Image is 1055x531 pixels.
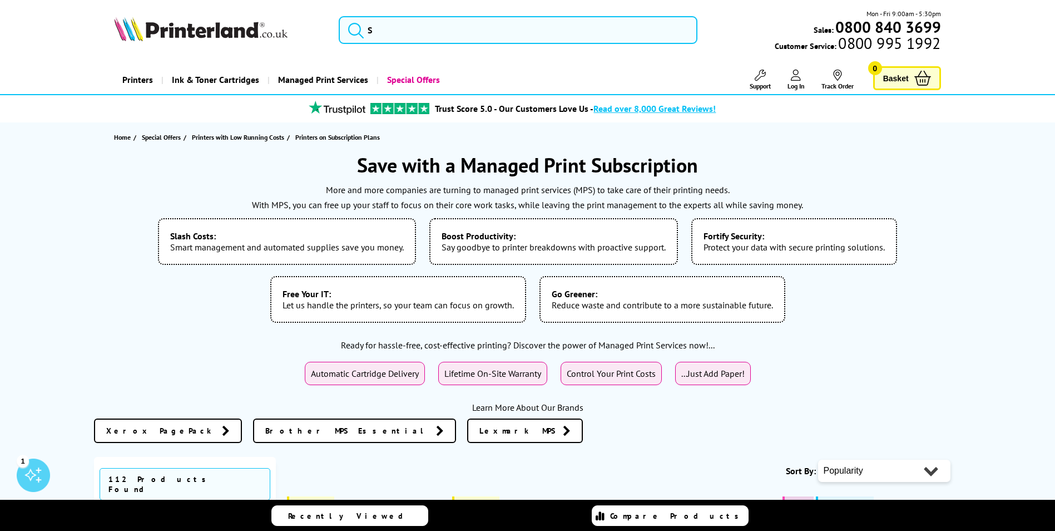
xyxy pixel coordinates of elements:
[750,82,771,90] span: Support
[265,425,430,436] span: Brother MPS Essential
[835,17,941,37] b: 0800 840 3699
[271,505,428,526] a: Recently Viewed
[873,66,941,90] a: Basket 0
[775,38,940,51] span: Customer Service:
[592,505,749,526] a: Compare Products
[94,419,242,443] a: Xerox PagePack
[814,24,834,35] span: Sales:
[106,425,216,436] span: Xerox PagePack
[114,66,161,94] a: Printers
[539,276,785,323] li: Reduce waste and contribute to a more sustainable future.
[94,183,962,198] p: More and more companies are turning to managed print services (MPS) to take care of their printin...
[681,368,745,379] span: ...Just Add Paper!
[142,131,181,143] span: Special Offers
[821,70,854,90] a: Track Order
[567,368,656,379] span: Control Your Print Costs
[142,131,184,143] a: Special Offers
[100,468,271,500] span: 112 Products Found
[442,230,666,242] b: Boost Productivity:
[192,131,284,143] span: Printers with Low Running Costs
[339,16,697,44] input: S
[94,152,962,178] h1: Save with a Managed Print Subscription
[94,402,962,413] div: Learn More About Our Brands
[114,131,133,143] a: Home
[283,288,514,299] b: Free Your IT:
[452,496,499,509] button: Best Seller
[834,22,941,32] a: 0800 840 3699
[479,425,557,436] span: Lexmark MPS
[866,8,941,19] span: Mon - Fri 9:00am - 5:30pm
[704,230,885,242] b: Fortify Security:
[552,288,773,299] b: Go Greener:
[460,499,494,507] span: Best Seller
[295,499,329,507] span: Best Seller
[295,133,380,141] span: Printers on Subscription Plans
[786,465,816,476] span: Sort By:
[787,82,805,90] span: Log In
[836,38,940,48] span: 0800 995 1992
[94,198,962,213] p: With MPS, you can free up your staff to focus on their core work tasks, while leaving the print m...
[253,419,456,443] a: Brother MPS Essential
[816,496,873,509] button: £75 Cashback
[377,66,448,94] a: Special Offers
[782,496,814,509] button: SALE
[467,419,583,443] a: Lexmark MPS
[435,103,716,114] a: Trust Score 5.0 - Our Customers Love Us -Read over 8,000 Great Reviews!
[593,103,716,114] span: Read over 8,000 Great Reviews!
[444,368,541,379] span: Lifetime On-Site Warranty
[161,66,268,94] a: Ink & Toner Cartridges
[172,66,259,94] span: Ink & Toner Cartridges
[883,71,909,86] span: Basket
[268,66,377,94] a: Managed Print Services
[429,218,678,265] li: Say goodbye to printer breakdowns with proactive support.
[287,496,334,509] button: Best Seller
[288,511,414,521] span: Recently Viewed
[114,17,288,41] img: Printerland Logo
[868,61,882,75] span: 0
[158,218,416,265] li: Smart management and automated supplies save you money.
[311,368,419,379] span: Automatic Cartridge Delivery
[17,455,29,467] div: 1
[610,511,745,521] span: Compare Products
[192,131,287,143] a: Printers with Low Running Costs
[114,17,325,43] a: Printerland Logo
[691,218,897,265] li: Protect your data with secure printing solutions.
[787,70,805,90] a: Log In
[304,101,370,115] img: trustpilot rating
[750,70,771,90] a: Support
[790,499,808,507] span: SALE
[370,103,429,114] img: trustpilot rating
[270,276,526,323] li: Let us handle the printers, so your team can focus on growth.
[94,340,962,351] div: Ready for hassle-free, cost-effective printing? Discover the power of Managed Print Services now!...
[824,499,868,507] span: £75 Cashback
[170,230,404,242] b: Slash Costs:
